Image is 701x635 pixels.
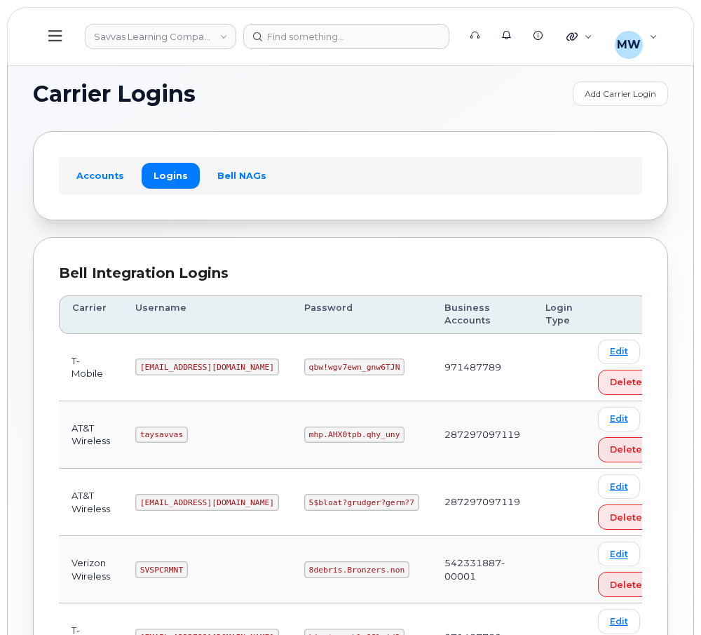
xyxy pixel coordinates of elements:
th: Username [123,295,292,334]
a: Edit [598,340,640,364]
code: [EMAIL_ADDRESS][DOMAIN_NAME] [135,494,279,511]
a: Edit [598,407,640,432]
a: Add Carrier Login [573,81,668,106]
button: Delete [598,370,654,395]
span: Delete [610,375,642,389]
td: AT&T Wireless [59,469,123,536]
code: taysavvas [135,427,188,443]
th: Business Accounts [432,295,533,334]
td: 542331887-00001 [432,536,533,603]
button: Delete [598,572,654,597]
code: qbw!wgv7ewn_gnw6TJN [304,359,404,375]
code: 8debris.Bronzers.non [304,561,409,578]
a: Edit [598,609,640,634]
span: Delete [610,578,642,591]
td: 287297097119 [432,401,533,469]
code: 5$bloat?grudger?germ?7 [304,494,419,511]
div: Bell Integration Logins [59,263,642,283]
td: AT&T Wireless [59,401,123,469]
a: Bell NAGs [205,163,278,188]
span: Delete [610,443,642,456]
th: Carrier [59,295,123,334]
th: Login Type [533,295,585,334]
a: Accounts [64,163,136,188]
span: Delete [610,511,642,524]
a: Edit [598,474,640,499]
button: Delete [598,437,654,462]
button: Delete [598,504,654,530]
code: [EMAIL_ADDRESS][DOMAIN_NAME] [135,359,279,375]
code: mhp.AHX0tpb.qhy_uny [304,427,404,443]
th: Password [292,295,432,334]
code: SVSPCRMNT [135,561,188,578]
td: Verizon Wireless [59,536,123,603]
td: 287297097119 [432,469,533,536]
td: T-Mobile [59,334,123,401]
td: 971487789 [432,334,533,401]
a: Edit [598,542,640,566]
a: Logins [142,163,200,188]
span: Carrier Logins [33,83,196,105]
